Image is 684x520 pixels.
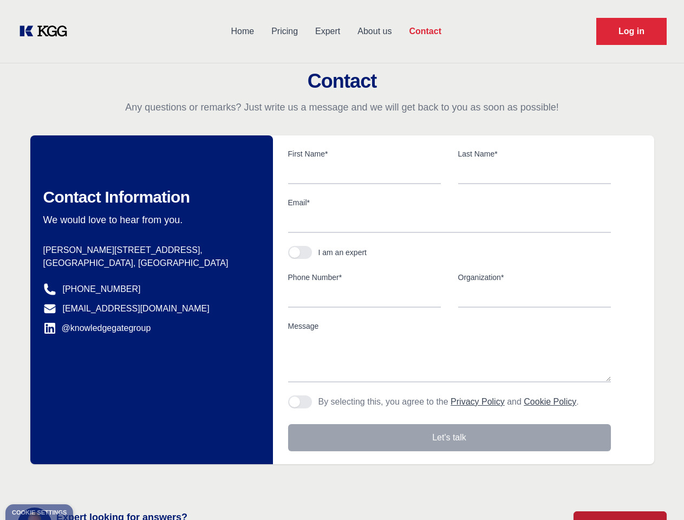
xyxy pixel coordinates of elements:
h2: Contact Information [43,187,256,207]
a: Home [222,17,263,45]
button: Let's talk [288,424,611,451]
a: Request Demo [596,18,667,45]
label: Email* [288,197,611,208]
a: @knowledgegategroup [43,322,151,335]
label: Last Name* [458,148,611,159]
p: Any questions or remarks? Just write us a message and we will get back to you as soon as possible! [13,101,671,114]
label: First Name* [288,148,441,159]
label: Phone Number* [288,272,441,283]
label: Message [288,321,611,331]
h2: Contact [13,70,671,92]
a: Contact [400,17,450,45]
label: Organization* [458,272,611,283]
a: About us [349,17,400,45]
a: [PHONE_NUMBER] [63,283,141,296]
a: Pricing [263,17,307,45]
p: [PERSON_NAME][STREET_ADDRESS], [43,244,256,257]
a: [EMAIL_ADDRESS][DOMAIN_NAME] [63,302,210,315]
a: Cookie Policy [524,397,576,406]
div: Cookie settings [12,510,67,516]
a: Privacy Policy [451,397,505,406]
div: I am an expert [318,247,367,258]
a: KOL Knowledge Platform: Talk to Key External Experts (KEE) [17,23,76,40]
a: Expert [307,17,349,45]
iframe: Chat Widget [630,468,684,520]
p: We would love to hear from you. [43,213,256,226]
p: By selecting this, you agree to the and . [318,395,579,408]
p: [GEOGRAPHIC_DATA], [GEOGRAPHIC_DATA] [43,257,256,270]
